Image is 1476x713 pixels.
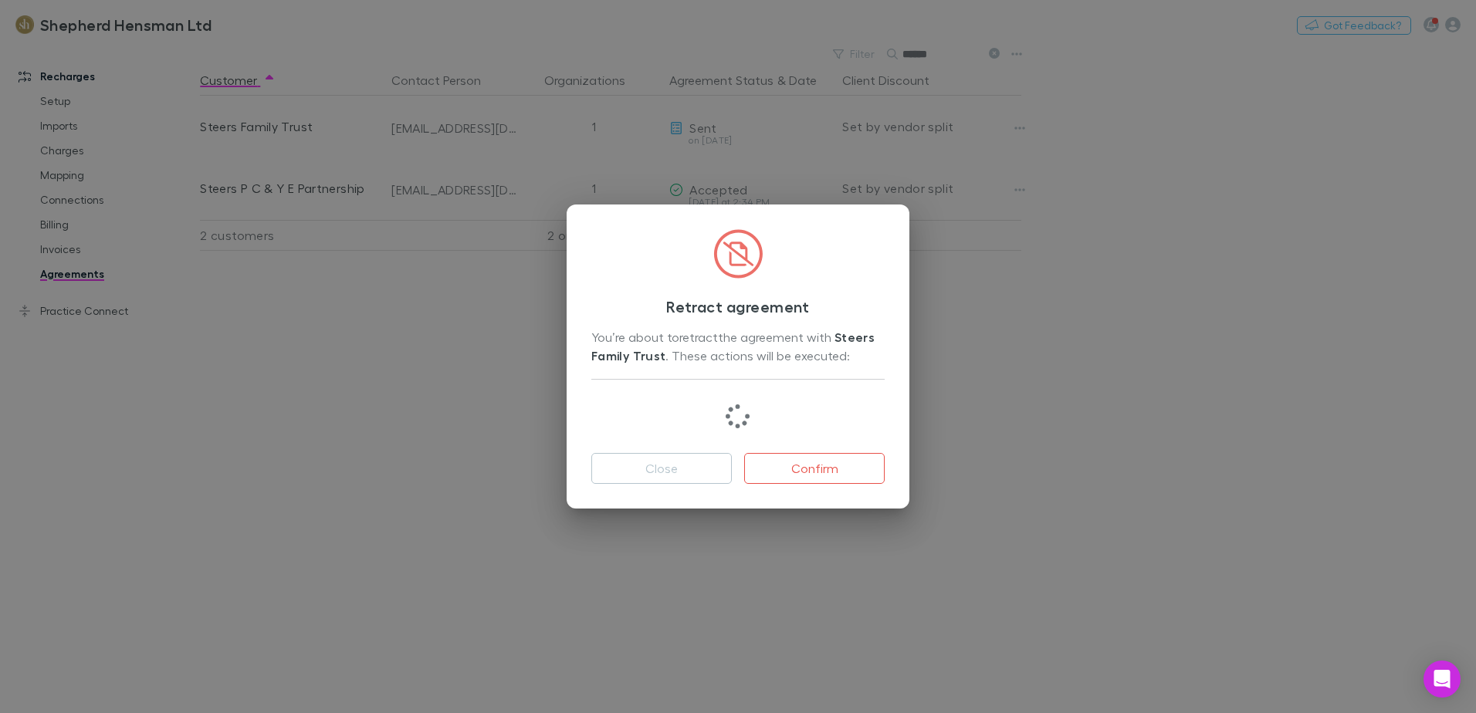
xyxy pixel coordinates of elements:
[591,453,732,484] button: Close
[713,229,763,279] img: CircledFileSlash.svg
[1424,661,1461,698] div: Open Intercom Messenger
[591,329,878,363] strong: Steers Family Trust
[591,328,885,367] div: You’re about to retract the agreement with . These actions will be executed:
[591,297,885,316] h3: Retract agreement
[744,453,885,484] button: Confirm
